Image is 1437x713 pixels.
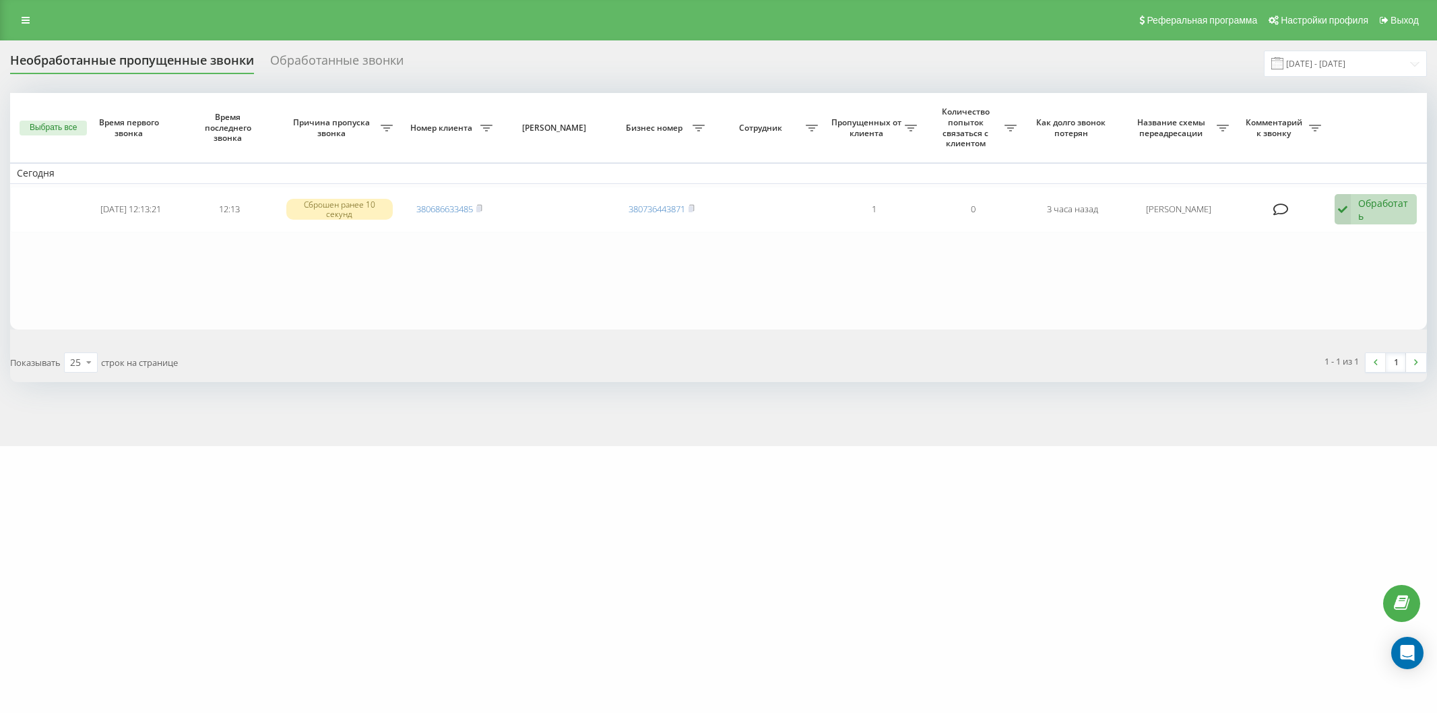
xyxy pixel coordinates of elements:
[101,356,178,369] span: строк на странице
[1147,15,1257,26] span: Реферальная программа
[619,123,693,133] span: Бизнес номер
[416,203,473,215] a: 380686633485
[718,123,806,133] span: Сотрудник
[1129,117,1217,138] span: Название схемы переадресации
[180,187,279,232] td: 12:13
[1386,353,1406,372] a: 1
[1023,187,1122,232] td: 3 часа назад
[831,117,905,138] span: Пропущенных от клиента
[81,187,180,232] td: [DATE] 12:13:21
[10,356,61,369] span: Показывать
[270,53,404,74] div: Обработанные звонки
[1391,15,1419,26] span: Выход
[930,106,1004,148] span: Количество попыток связаться с клиентом
[10,53,254,74] div: Необработанные пропущенные звонки
[1242,117,1309,138] span: Комментарий к звонку
[825,187,924,232] td: 1
[191,112,268,144] span: Время последнего звонка
[1034,117,1111,138] span: Как долго звонок потерян
[10,163,1427,183] td: Сегодня
[1122,187,1236,232] td: [PERSON_NAME]
[286,199,393,219] div: Сброшен ранее 10 секунд
[286,117,381,138] span: Причина пропуска звонка
[629,203,685,215] a: 380736443871
[1358,197,1409,222] div: Обработать
[20,121,87,135] button: Выбрать все
[92,117,169,138] span: Время первого звонка
[1281,15,1368,26] span: Настройки профиля
[406,123,480,133] span: Номер клиента
[924,187,1023,232] td: 0
[1324,354,1359,368] div: 1 - 1 из 1
[1391,637,1424,669] div: Open Intercom Messenger
[70,356,81,369] div: 25
[511,123,600,133] span: [PERSON_NAME]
